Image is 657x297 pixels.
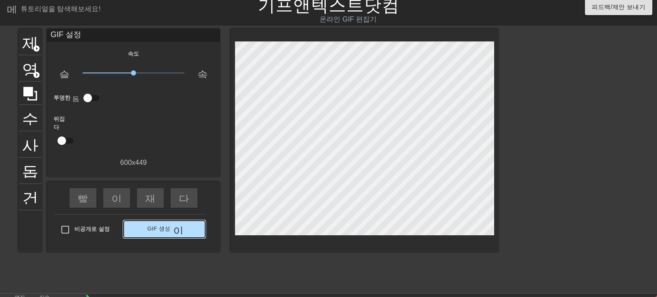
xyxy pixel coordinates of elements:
font: 튜토리얼을 탐색해보세요! [21,5,101,13]
font: 600 [120,159,132,166]
font: 뒤집다 [54,116,65,131]
font: 빨리 되감기 [78,192,132,202]
font: GIF 설정 [51,30,81,39]
font: 449 [135,159,147,166]
font: 메뉴_북 [7,3,48,13]
a: 튜토리얼을 탐색해보세요! [7,3,101,16]
font: add_circle [33,71,40,79]
font: GIF 생성 [147,225,171,232]
button: GIF 생성 [124,221,205,238]
font: 재생_화살표 [145,192,207,202]
font: 영상 [22,59,55,76]
font: 비공개로 설정 [74,226,110,232]
font: 온라인 GIF 편집기 [320,16,377,23]
font: 다음 건너뛰기 [179,192,244,202]
font: x [132,159,135,166]
font: 속도 [197,68,218,78]
font: 건반 [22,188,55,204]
font: 투명한 [54,95,70,101]
font: 제목 [22,33,55,49]
font: 이전 건너뛰기 [111,192,176,202]
font: 피드백/제안 보내기 [592,3,645,10]
font: 돕다 [22,161,55,178]
font: 사진_크기_선택_대형 [22,135,203,152]
font: 수확고 [22,109,71,125]
font: 이중 화살표 [173,224,227,234]
font: 속도 [128,51,139,57]
font: 슬로우모션 비디오 [59,68,145,78]
font: add_circle [33,45,40,52]
font: 돕다 [72,95,87,102]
